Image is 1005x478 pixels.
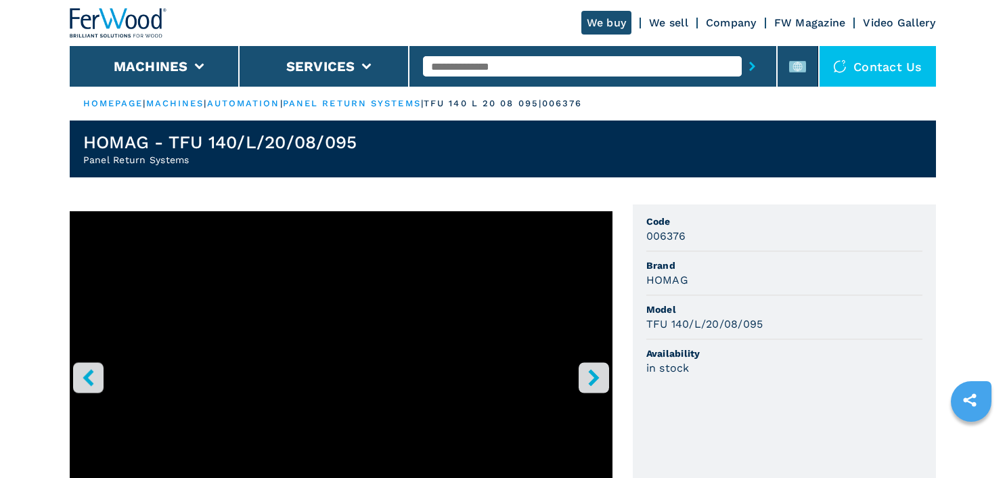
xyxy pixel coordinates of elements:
a: Video Gallery [863,16,935,29]
button: right-button [579,362,609,393]
h3: in stock [646,360,690,376]
a: machines [146,98,204,108]
h3: TFU 140/L/20/08/095 [646,316,763,332]
img: Contact us [833,60,847,73]
a: We buy [581,11,632,35]
h1: HOMAG - TFU 140/L/20/08/095 [83,131,357,153]
a: FW Magazine [774,16,846,29]
h3: 006376 [646,228,686,244]
a: panel return systems [283,98,421,108]
button: Services [286,58,355,74]
span: | [421,98,424,108]
span: Model [646,303,922,316]
h2: Panel Return Systems [83,153,357,167]
p: 006376 [542,97,583,110]
button: Machines [114,58,188,74]
span: Availability [646,347,922,360]
span: Brand [646,259,922,272]
button: left-button [73,362,104,393]
a: HOMEPAGE [83,98,143,108]
a: automation [207,98,280,108]
span: | [143,98,146,108]
span: | [280,98,283,108]
iframe: Chat [947,417,995,468]
a: Company [706,16,757,29]
div: Contact us [820,46,936,87]
img: Ferwood [70,8,167,38]
button: submit-button [742,51,763,82]
a: We sell [649,16,688,29]
span: | [204,98,206,108]
span: Code [646,215,922,228]
a: sharethis [953,383,987,417]
p: tfu 140 l 20 08 095 | [424,97,542,110]
h3: HOMAG [646,272,688,288]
